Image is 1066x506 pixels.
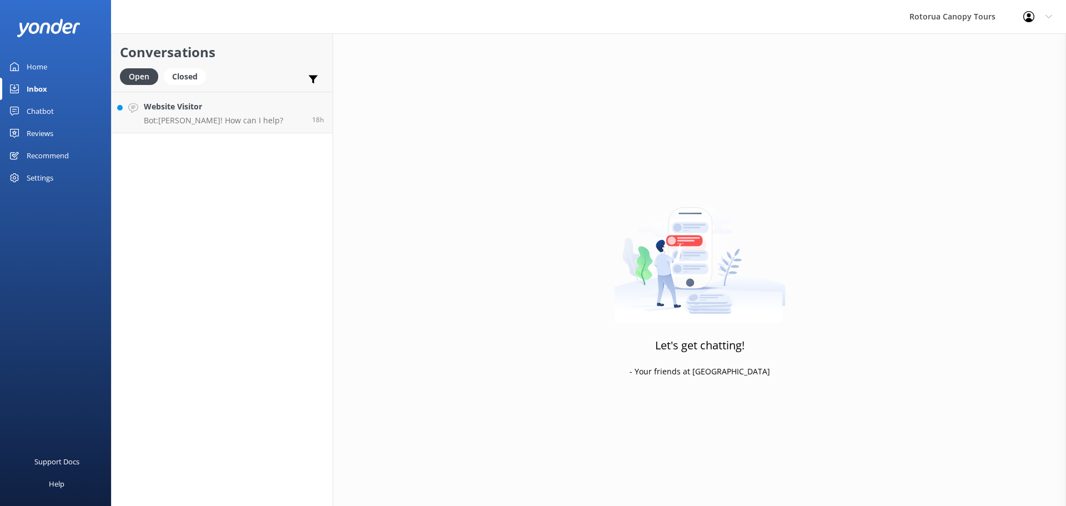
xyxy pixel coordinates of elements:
p: - Your friends at [GEOGRAPHIC_DATA] [630,365,770,378]
span: Sep 05 2025 01:21pm (UTC +12:00) Pacific/Auckland [312,115,324,124]
div: Support Docs [34,450,79,473]
div: Home [27,56,47,78]
p: Bot: [PERSON_NAME]! How can I help? [144,116,283,126]
div: Reviews [27,122,53,144]
div: Help [49,473,64,495]
div: Closed [164,68,206,85]
div: Chatbot [27,100,54,122]
h3: Let's get chatting! [655,337,745,354]
a: Open [120,70,164,82]
div: Inbox [27,78,47,100]
h4: Website Visitor [144,101,283,113]
h2: Conversations [120,42,324,63]
a: Closed [164,70,212,82]
img: yonder-white-logo.png [17,19,81,37]
div: Settings [27,167,53,189]
a: Website VisitorBot:[PERSON_NAME]! How can I help?18h [112,92,333,133]
div: Recommend [27,144,69,167]
img: artwork of a man stealing a conversation from at giant smartphone [614,184,786,323]
div: Open [120,68,158,85]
